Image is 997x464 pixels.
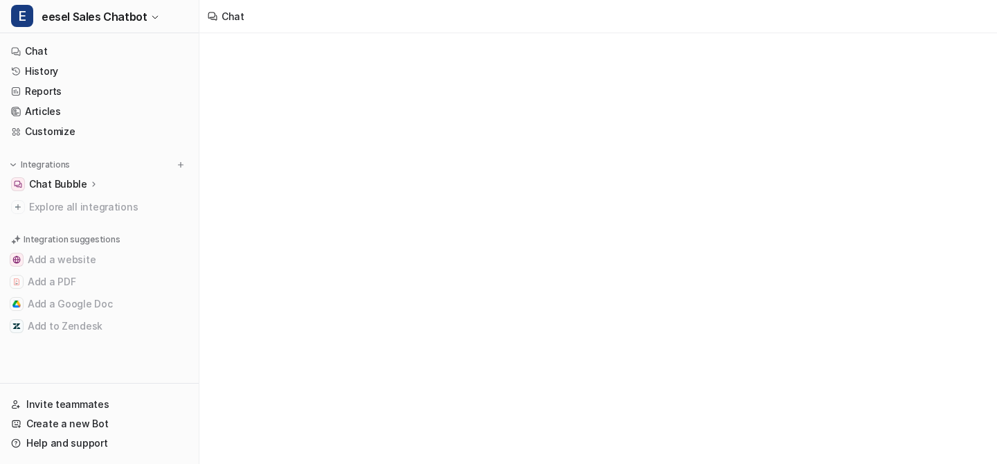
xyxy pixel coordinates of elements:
[8,160,18,170] img: expand menu
[29,196,188,218] span: Explore all integrations
[6,82,193,101] a: Reports
[176,160,186,170] img: menu_add.svg
[14,180,22,188] img: Chat Bubble
[42,7,147,26] span: eesel Sales Chatbot
[6,395,193,414] a: Invite teammates
[21,159,70,170] p: Integrations
[29,177,87,191] p: Chat Bubble
[12,322,21,330] img: Add to Zendesk
[6,197,193,217] a: Explore all integrations
[12,300,21,308] img: Add a Google Doc
[11,5,33,27] span: E
[12,256,21,264] img: Add a website
[6,293,193,315] button: Add a Google DocAdd a Google Doc
[11,200,25,214] img: explore all integrations
[6,122,193,141] a: Customize
[6,315,193,337] button: Add to ZendeskAdd to Zendesk
[6,249,193,271] button: Add a websiteAdd a website
[6,42,193,61] a: Chat
[6,102,193,121] a: Articles
[6,271,193,293] button: Add a PDFAdd a PDF
[6,414,193,434] a: Create a new Bot
[222,9,244,24] div: Chat
[6,158,74,172] button: Integrations
[12,278,21,286] img: Add a PDF
[24,233,120,246] p: Integration suggestions
[6,434,193,453] a: Help and support
[6,62,193,81] a: History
